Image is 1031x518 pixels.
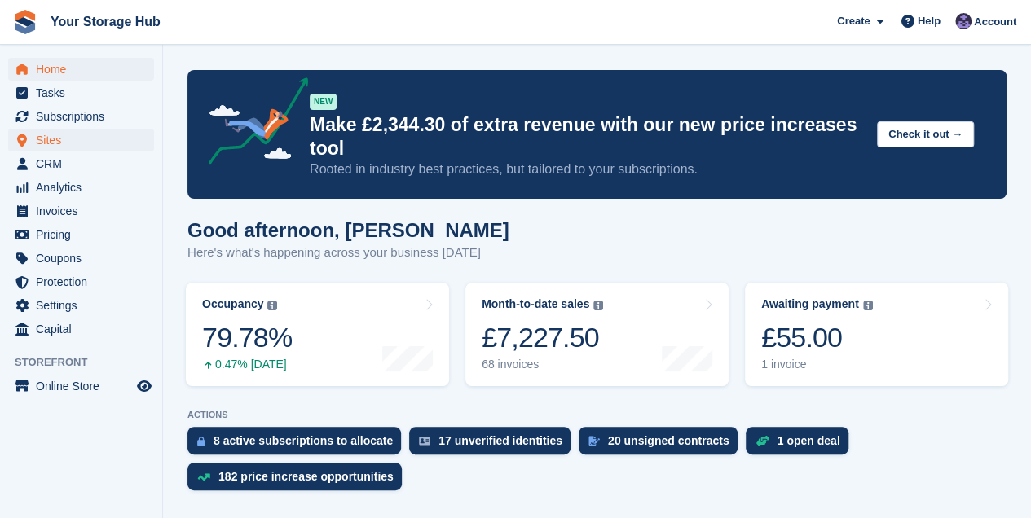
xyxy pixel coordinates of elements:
[8,270,154,293] a: menu
[36,58,134,81] span: Home
[8,375,154,397] a: menu
[877,121,974,148] button: Check it out →
[187,427,409,463] a: 8 active subscriptions to allocate
[202,358,292,371] div: 0.47% [DATE]
[482,358,603,371] div: 68 invoices
[756,435,769,446] img: deal-1b604bf984904fb50ccaf53a9ad4b4a5d6e5aea283cecdc64d6e3604feb123c2.svg
[36,105,134,128] span: Subscriptions
[745,283,1008,386] a: Awaiting payment £55.00 1 invoice
[187,463,410,498] a: 182 price increase opportunities
[267,301,277,310] img: icon-info-grey-7440780725fd019a000dd9b08b2336e03edf1995a4989e88bcd33f0948082b44.svg
[187,410,1007,420] p: ACTIONS
[8,129,154,151] a: menu
[36,270,134,293] span: Protection
[778,434,840,447] div: 1 open deal
[8,152,154,175] a: menu
[186,283,449,386] a: Occupancy 79.78% 0.47% [DATE]
[218,470,394,483] div: 182 price increase opportunities
[36,223,134,246] span: Pricing
[955,13,972,29] img: Liam Beddard
[579,427,746,463] a: 20 unsigned contracts
[44,8,167,35] a: Your Storage Hub
[8,223,154,246] a: menu
[187,219,509,241] h1: Good afternoon, [PERSON_NAME]
[837,13,870,29] span: Create
[974,14,1016,30] span: Account
[593,301,603,310] img: icon-info-grey-7440780725fd019a000dd9b08b2336e03edf1995a4989e88bcd33f0948082b44.svg
[8,318,154,340] a: menu
[863,301,873,310] img: icon-info-grey-7440780725fd019a000dd9b08b2336e03edf1995a4989e88bcd33f0948082b44.svg
[8,294,154,317] a: menu
[409,427,579,463] a: 17 unverified identities
[36,318,134,340] span: Capital
[197,436,205,446] img: active_subscription_to_allocate_icon-d502201f5373d7db506a760aba3b589e785aa758c864c3986d89f69b8ff3...
[134,376,154,396] a: Preview store
[36,152,134,175] span: CRM
[36,200,134,222] span: Invoices
[918,13,941,29] span: Help
[36,294,134,317] span: Settings
[608,434,729,447] div: 20 unsigned contracts
[588,436,600,446] img: contract_signature_icon-13c848040528278c33f63329250d36e43548de30e8caae1d1a13099fd9432cc5.svg
[465,283,729,386] a: Month-to-date sales £7,227.50 68 invoices
[36,375,134,397] span: Online Store
[761,358,873,371] div: 1 invoice
[310,94,337,110] div: NEW
[36,247,134,270] span: Coupons
[36,176,134,199] span: Analytics
[419,436,430,446] img: verify_identity-adf6edd0f0f0b5bbfe63781bf79b02c33cf7c696d77639b501bdc392416b5a36.svg
[761,297,859,311] div: Awaiting payment
[8,105,154,128] a: menu
[8,176,154,199] a: menu
[187,244,509,262] p: Here's what's happening across your business [DATE]
[202,297,263,311] div: Occupancy
[482,297,589,311] div: Month-to-date sales
[15,354,162,371] span: Storefront
[195,77,309,170] img: price-adjustments-announcement-icon-8257ccfd72463d97f412b2fc003d46551f7dbcb40ab6d574587a9cd5c0d94...
[214,434,393,447] div: 8 active subscriptions to allocate
[13,10,37,34] img: stora-icon-8386f47178a22dfd0bd8f6a31ec36ba5ce8667c1dd55bd0f319d3a0aa187defe.svg
[310,113,864,160] p: Make £2,344.30 of extra revenue with our new price increases tool
[8,58,154,81] a: menu
[36,81,134,104] span: Tasks
[438,434,562,447] div: 17 unverified identities
[310,160,864,178] p: Rooted in industry best practices, but tailored to your subscriptions.
[202,321,292,354] div: 79.78%
[761,321,873,354] div: £55.00
[8,247,154,270] a: menu
[8,200,154,222] a: menu
[482,321,603,354] div: £7,227.50
[8,81,154,104] a: menu
[746,427,857,463] a: 1 open deal
[36,129,134,151] span: Sites
[197,473,210,481] img: price_increase_opportunities-93ffe204e8149a01c8c9dc8f82e8f89637d9d84a8eef4429ea346261dce0b2c0.svg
